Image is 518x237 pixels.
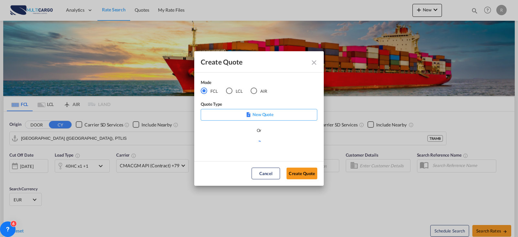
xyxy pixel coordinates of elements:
md-radio-button: LCL [226,87,243,94]
div: Create Quote [201,58,306,66]
p: New Quote [203,111,315,118]
md-radio-button: FCL [201,87,218,94]
md-icon: Close dialog [310,59,318,66]
md-radio-button: AIR [251,87,267,94]
div: Mode [201,79,275,87]
div: Or [257,127,262,134]
div: New Quote [201,109,317,121]
button: Cancel [252,168,280,179]
md-dialog: Create QuoteModeFCL LCLAIR ... [194,51,324,186]
button: Close dialog [308,56,319,68]
button: Create Quote [287,168,317,179]
div: Quote Type [201,101,317,109]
